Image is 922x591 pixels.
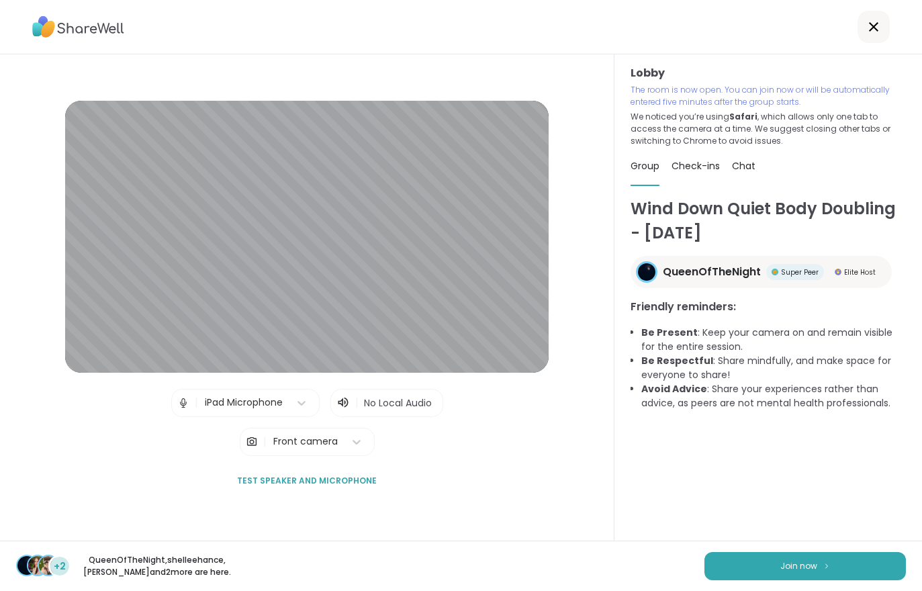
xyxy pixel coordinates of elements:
span: Chat [732,159,755,173]
p: The room is now open. You can join now or will be automatically entered five minutes after the gr... [631,84,906,108]
span: Check-ins [672,159,720,173]
span: Elite Host [844,267,876,277]
span: QueenOfTheNight [663,264,761,280]
img: ShareWell Logomark [823,562,831,570]
span: Group [631,159,659,173]
p: We noticed you’re using , which allows only one tab to access the camera at a time. We suggest cl... [631,111,906,147]
img: Super Peer [772,269,778,275]
li: : Share mindfully, and make space for everyone to share! [641,354,906,382]
img: Microphone [177,390,189,416]
span: | [355,395,359,411]
b: Avoid Advice [641,382,707,396]
img: ShareWell Logo [32,11,124,42]
button: Join now [704,552,906,580]
img: QueenOfTheNight [17,556,36,575]
span: +2 [54,559,66,574]
p: QueenOfTheNight , shelleehance , [PERSON_NAME] and 2 more are here. [82,554,232,578]
div: iPad Microphone [205,396,283,410]
h3: Lobby [631,65,906,81]
li: : Share your experiences rather than advice, as peers are not mental health professionals. [641,382,906,410]
button: Test speaker and microphone [232,467,382,495]
b: Safari [729,111,757,122]
img: Adrienne_QueenOfTheDawn [39,556,58,575]
b: Be Present [641,326,698,339]
span: Test speaker and microphone [237,475,377,487]
img: shelleehance [28,556,47,575]
img: Camera [246,428,258,455]
span: No Local Audio [364,396,432,410]
div: Front camera [273,435,338,449]
span: | [195,390,198,416]
b: Be Respectful [641,354,713,367]
li: : Keep your camera on and remain visible for the entire session. [641,326,906,354]
span: | [263,428,267,455]
a: QueenOfTheNightQueenOfTheNightSuper PeerSuper PeerElite HostElite Host [631,256,892,288]
h1: Wind Down Quiet Body Doubling - [DATE] [631,197,906,245]
img: QueenOfTheNight [638,263,655,281]
span: Join now [780,560,817,572]
h3: Friendly reminders: [631,299,906,315]
span: Super Peer [781,267,819,277]
img: Elite Host [835,269,841,275]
